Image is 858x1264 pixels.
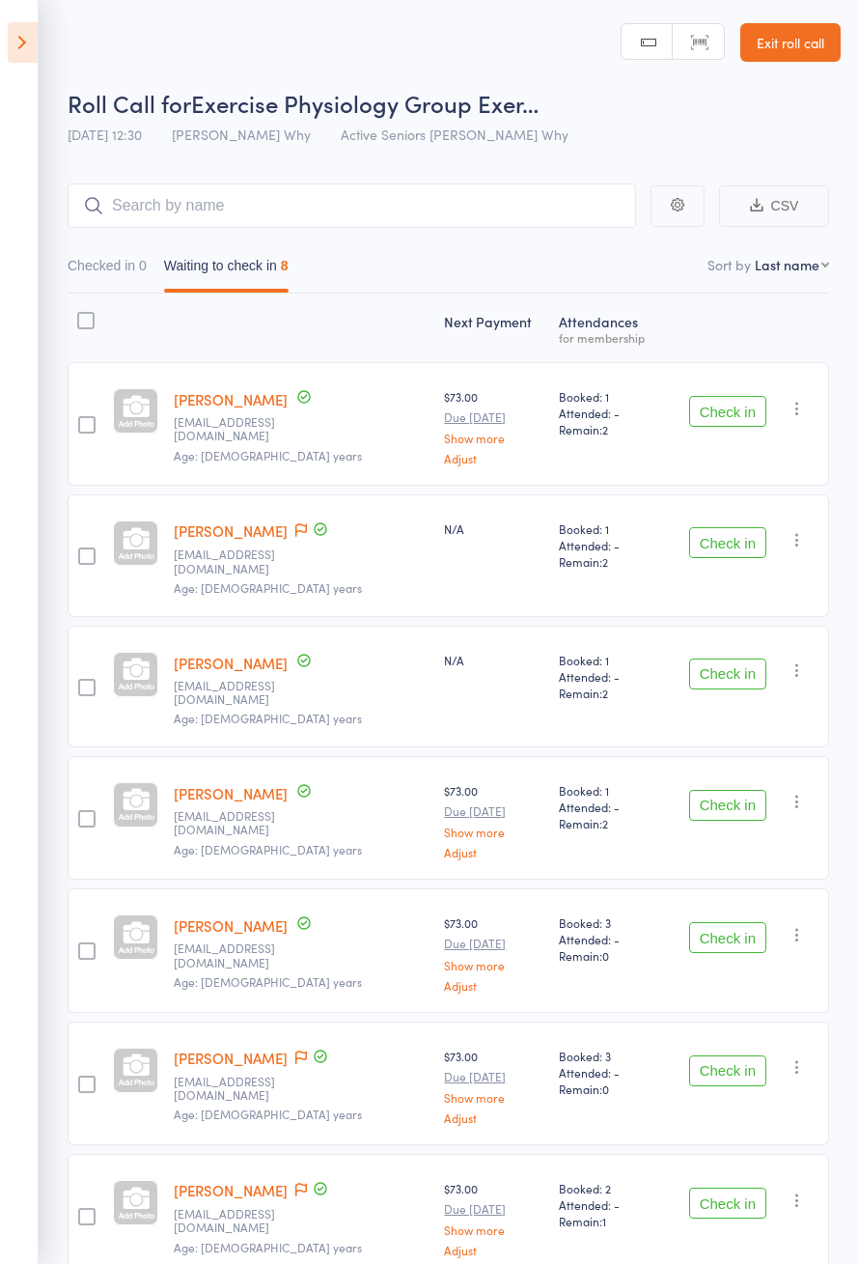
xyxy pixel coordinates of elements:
[551,302,664,353] div: Atten­dances
[174,579,362,596] span: Age: [DEMOGRAPHIC_DATA] years
[191,87,539,119] span: Exercise Physiology Group Exer…
[174,548,299,576] small: gehibberd@optusnet.com.au
[559,553,656,570] span: Remain:
[174,653,288,673] a: [PERSON_NAME]
[559,1064,656,1081] span: Attended: -
[68,248,147,293] button: Checked in0
[740,23,841,62] a: Exit roll call
[444,826,543,838] a: Show more
[559,421,656,437] span: Remain:
[172,125,311,144] span: [PERSON_NAME] Why
[444,1223,543,1236] a: Show more
[444,388,543,464] div: $73.00
[559,1213,656,1229] span: Remain:
[559,520,656,537] span: Booked: 1
[174,941,299,969] small: pjmurphy@bigpond.net.au
[174,1048,288,1068] a: [PERSON_NAME]
[444,782,543,858] div: $73.00
[444,1048,543,1124] div: $73.00
[559,815,656,831] span: Remain:
[602,1213,606,1229] span: 1
[559,1196,656,1213] span: Attended: -
[139,258,147,273] div: 0
[164,248,289,293] button: Waiting to check in8
[602,815,608,831] span: 2
[559,914,656,931] span: Booked: 3
[444,914,543,991] div: $73.00
[174,520,288,541] a: [PERSON_NAME]
[602,421,608,437] span: 2
[602,947,609,964] span: 0
[444,804,543,818] small: Due [DATE]
[174,841,362,857] span: Age: [DEMOGRAPHIC_DATA] years
[707,255,751,274] label: Sort by
[444,959,543,971] a: Show more
[559,782,656,799] span: Booked: 1
[444,452,543,464] a: Adjust
[174,809,299,837] small: petersue99@hotmail.com
[444,410,543,424] small: Due [DATE]
[602,685,608,701] span: 2
[689,1188,766,1219] button: Check in
[444,1244,543,1256] a: Adjust
[444,520,543,537] div: N/A
[444,432,543,444] a: Show more
[559,1081,656,1097] span: Remain:
[281,258,289,273] div: 8
[689,1055,766,1086] button: Check in
[559,537,656,553] span: Attended: -
[559,652,656,668] span: Booked: 1
[174,389,288,409] a: [PERSON_NAME]
[689,790,766,821] button: Check in
[444,1091,543,1104] a: Show more
[559,1048,656,1064] span: Booked: 3
[436,302,551,353] div: Next Payment
[689,659,766,689] button: Check in
[444,652,543,668] div: N/A
[68,183,636,228] input: Search by name
[68,87,191,119] span: Roll Call for
[689,396,766,427] button: Check in
[174,710,362,726] span: Age: [DEMOGRAPHIC_DATA] years
[559,685,656,701] span: Remain:
[559,331,656,344] div: for membership
[559,405,656,421] span: Attended: -
[68,125,142,144] span: [DATE] 12:30
[559,668,656,685] span: Attended: -
[559,931,656,947] span: Attended: -
[559,388,656,405] span: Booked: 1
[689,922,766,953] button: Check in
[755,255,819,274] div: Last name
[174,1180,288,1200] a: [PERSON_NAME]
[174,973,362,990] span: Age: [DEMOGRAPHIC_DATA] years
[602,553,608,570] span: 2
[444,846,543,858] a: Adjust
[174,915,288,936] a: [PERSON_NAME]
[719,185,829,227] button: CSV
[174,415,299,443] small: jimmycollins9@live.com.au
[174,1239,362,1255] span: Age: [DEMOGRAPHIC_DATA] years
[174,1106,362,1122] span: Age: [DEMOGRAPHIC_DATA] years
[174,447,362,463] span: Age: [DEMOGRAPHIC_DATA] years
[444,979,543,992] a: Adjust
[444,1180,543,1256] div: $73.00
[174,783,288,803] a: [PERSON_NAME]
[689,527,766,558] button: Check in
[174,1075,299,1103] small: annajaynepaulley@gmail.com
[174,1207,299,1235] small: barbwatmore@gmail.com
[559,1180,656,1196] span: Booked: 2
[444,1202,543,1216] small: Due [DATE]
[444,1111,543,1124] a: Adjust
[602,1081,609,1097] span: 0
[444,937,543,950] small: Due [DATE]
[559,947,656,964] span: Remain:
[559,799,656,815] span: Attended: -
[444,1070,543,1083] small: Due [DATE]
[174,679,299,707] small: gehibberd@optusnet.com.au
[341,125,568,144] span: Active Seniors [PERSON_NAME] Why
